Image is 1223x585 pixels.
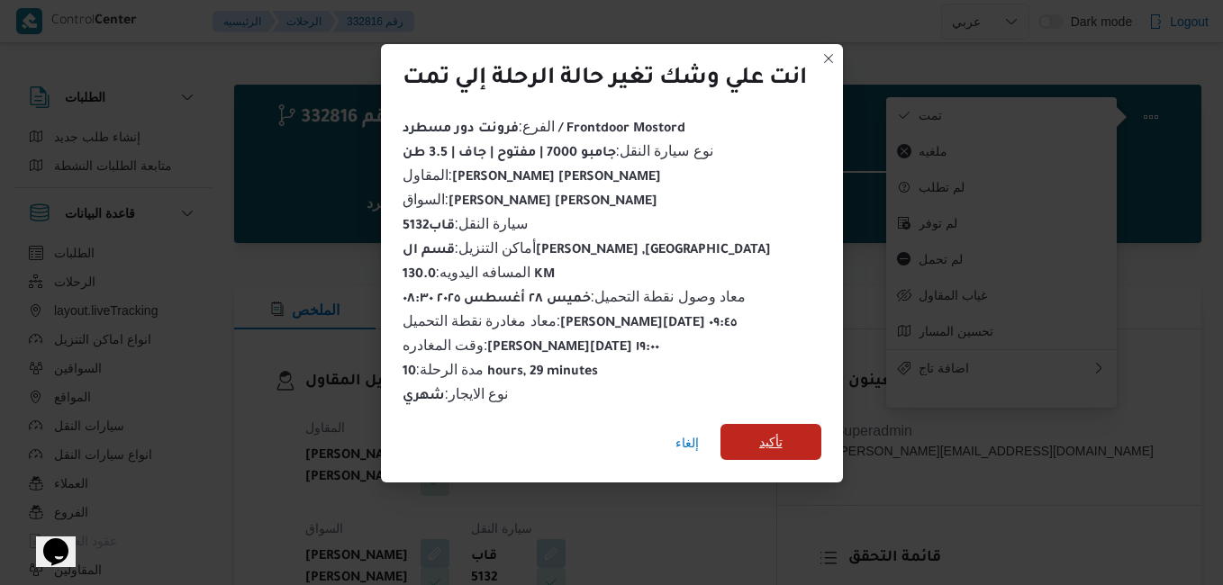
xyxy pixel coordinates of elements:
b: جامبو 7000 | مفتوح | جاف | 3.5 طن [403,147,616,161]
b: [PERSON_NAME][DATE] ٠٩:٤٥ [560,317,737,331]
b: فرونت دور مسطرد / Frontdoor Mostord [403,122,685,137]
span: معاد وصول نقطة التحميل : [403,289,747,304]
span: المقاول : [403,167,661,183]
b: قسم ال[PERSON_NAME] ,[GEOGRAPHIC_DATA] [403,244,772,258]
span: معاد مغادرة نقطة التحميل : [403,313,738,328]
b: [PERSON_NAME][DATE] ١٩:٠٠ [487,341,659,355]
b: خميس ٢٨ أغسطس ٢٠٢٥ ٠٨:٣٠ [403,292,591,307]
b: 10 hours, 29 minutes [403,365,599,380]
span: المسافه اليدويه : [403,265,556,280]
button: تأكيد [720,424,821,460]
span: نوع سيارة النقل : [403,143,713,158]
span: سيارة النقل : [403,216,529,231]
iframe: chat widget [18,513,76,567]
span: الفرع : [403,119,685,134]
b: 130.0 KM [403,268,556,283]
div: انت علي وشك تغير حالة الرحلة إلي تمت [403,66,807,94]
b: شهري [403,390,445,404]
b: [PERSON_NAME] [PERSON_NAME] [452,171,661,185]
button: Closes this modal window [818,48,839,69]
span: نوع الايجار : [403,386,509,401]
button: إلغاء [668,425,706,461]
span: أماكن التنزيل : [403,240,772,256]
span: إلغاء [675,432,699,454]
span: السواق : [403,192,657,207]
span: تأكيد [759,431,783,453]
span: وقت المغادره : [403,337,660,353]
span: مدة الرحلة : [403,362,599,377]
b: [PERSON_NAME] [PERSON_NAME] [448,195,657,210]
b: قاب5132 [403,220,455,234]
